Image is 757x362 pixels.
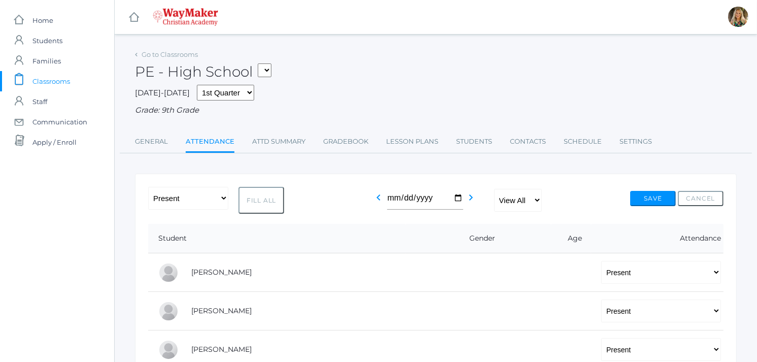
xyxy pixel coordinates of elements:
[32,91,47,112] span: Staff
[630,191,676,206] button: Save
[32,30,62,51] span: Students
[32,10,53,30] span: Home
[373,196,385,206] a: chevron_left
[135,64,271,80] h2: PE - High School
[238,187,284,214] button: Fill All
[186,131,234,153] a: Attendance
[191,345,252,354] a: [PERSON_NAME]
[728,7,748,27] div: Claudia Marosz
[406,224,551,253] th: Gender
[252,131,305,152] a: Attd Summary
[386,131,438,152] a: Lesson Plans
[32,51,61,71] span: Families
[32,132,77,152] span: Apply / Enroll
[32,71,70,91] span: Classrooms
[564,131,602,152] a: Schedule
[135,88,190,97] span: [DATE]-[DATE]
[158,262,179,283] div: Pierce Brozek
[135,131,168,152] a: General
[678,191,724,206] button: Cancel
[153,8,218,26] img: 4_waymaker-logo-stack-white.png
[373,191,385,204] i: chevron_left
[510,131,546,152] a: Contacts
[591,224,724,253] th: Attendance
[142,50,198,58] a: Go to Classrooms
[323,131,368,152] a: Gradebook
[32,112,87,132] span: Communication
[620,131,652,152] a: Settings
[135,105,737,116] div: Grade: 9th Grade
[465,191,477,204] i: chevron_right
[148,224,406,253] th: Student
[191,268,252,277] a: [PERSON_NAME]
[465,196,477,206] a: chevron_right
[551,224,591,253] th: Age
[191,306,252,315] a: [PERSON_NAME]
[158,301,179,321] div: Reese Carr
[158,340,179,360] div: LaRae Erner
[456,131,492,152] a: Students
